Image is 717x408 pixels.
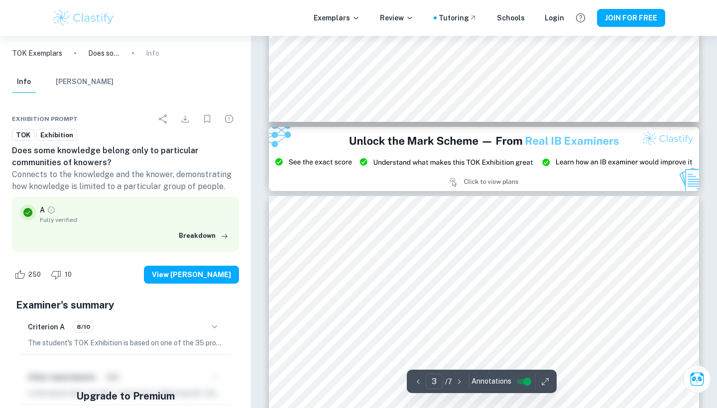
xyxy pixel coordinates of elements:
span: Fully verified [40,215,231,224]
h6: Criterion A [28,321,65,332]
a: Grade fully verified [47,205,56,214]
button: Help and Feedback [572,9,589,26]
div: Bookmark [197,109,217,129]
button: View [PERSON_NAME] [144,266,239,284]
div: Share [153,109,173,129]
img: Ad [269,127,699,192]
span: Exhibition Prompt [12,114,78,123]
p: Info [146,48,159,59]
button: Breakdown [176,228,231,243]
span: 250 [23,270,46,280]
div: Dislike [48,267,77,283]
button: [PERSON_NAME] [56,71,114,93]
p: Connects to the knowledge and the knower, demonstrating how knowledge is limited to a particular ... [12,169,239,193]
span: Exhibition [37,130,77,140]
a: Login [545,12,564,23]
a: Schools [497,12,525,23]
p: Review [380,12,414,23]
p: Exemplars [314,12,360,23]
a: TOK [12,129,34,141]
h6: Does some knowledge belong only to particular communities of knowers? [12,145,239,169]
div: Report issue [219,109,239,129]
span: Annotations [472,376,511,387]
div: Like [12,267,46,283]
a: Tutoring [439,12,477,23]
span: 8/10 [73,322,94,331]
button: Ask Clai [683,365,711,393]
a: Exhibition [36,129,77,141]
h5: Upgrade to Premium [76,389,175,404]
p: Does some knowledge belong only to particular communities of knowers? [88,48,120,59]
img: Clastify logo [52,8,115,28]
span: TOK [12,130,34,140]
p: The student's TOK Exhibition is based on one of the 35 prompts provided by the IB, and the studen... [28,337,223,348]
p: / 7 [445,376,452,387]
h5: Examiner's summary [16,298,235,312]
button: JOIN FOR FREE [597,9,665,27]
a: TOK Exemplars [12,48,62,59]
div: Download [175,109,195,129]
span: 10 [59,270,77,280]
button: Info [12,71,36,93]
p: A [40,204,45,215]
